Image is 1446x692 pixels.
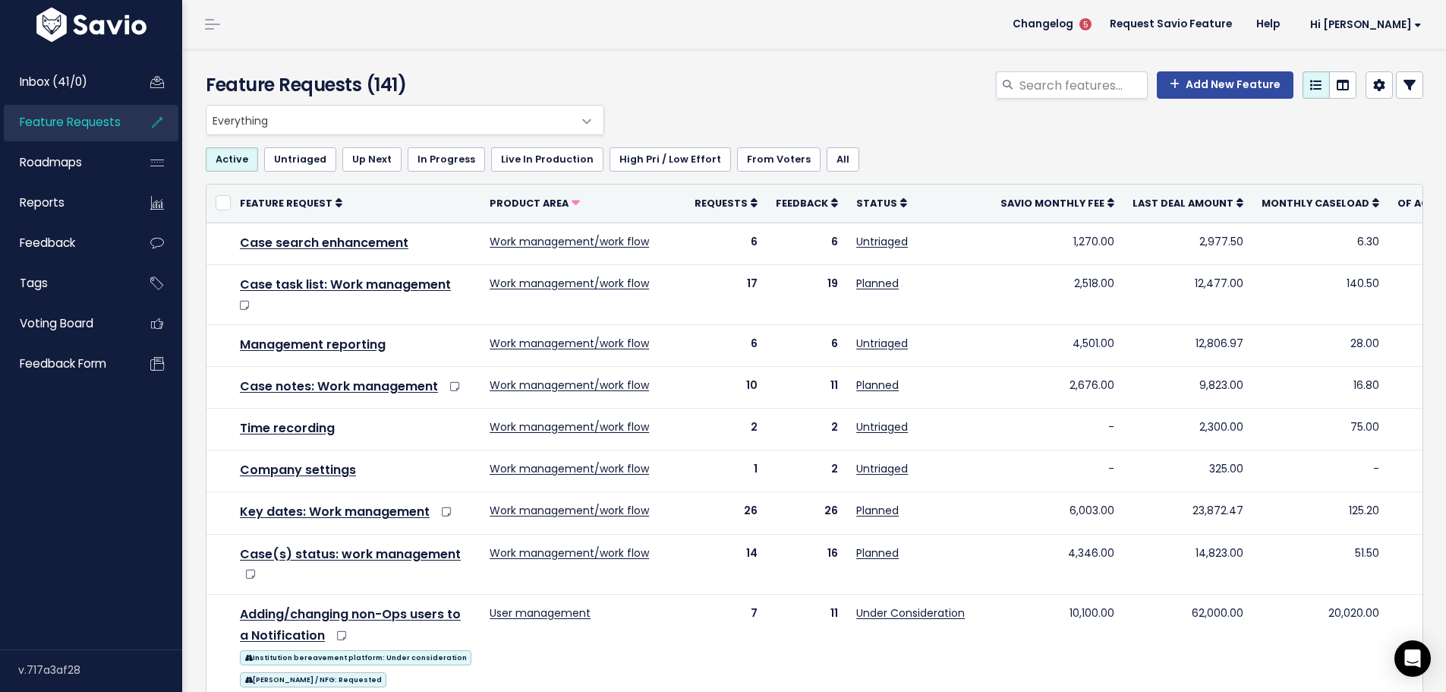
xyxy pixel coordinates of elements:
[240,669,386,688] a: [PERSON_NAME] / NFG: Requested
[20,114,121,130] span: Feature Requests
[1013,19,1073,30] span: Changelog
[490,378,649,393] a: Work management/work flow
[490,419,649,434] a: Work management/work flow
[490,197,569,210] span: Product Area
[4,105,126,140] a: Feature Requests
[1018,71,1148,99] input: Search features...
[1394,640,1431,677] div: Open Intercom Messenger
[4,266,126,301] a: Tags
[856,195,907,210] a: Status
[685,492,767,534] td: 26
[856,605,965,621] a: Under Consideration
[490,545,649,561] a: Work management/work flow
[856,378,899,393] a: Planned
[240,276,451,293] a: Case task list: Work management
[240,503,430,520] a: Key dates: Work management
[1133,195,1243,210] a: Last deal amount
[206,147,1423,172] ul: Filter feature requests
[490,336,649,351] a: Work management/work flow
[490,195,580,210] a: Product Area
[408,147,485,172] a: In Progress
[1252,534,1388,594] td: 51.50
[264,147,336,172] a: Untriaged
[767,409,847,450] td: 2
[490,234,649,249] a: Work management/work flow
[4,306,126,341] a: Voting Board
[1079,18,1092,30] span: 5
[767,264,847,324] td: 19
[20,315,93,331] span: Voting Board
[1252,492,1388,534] td: 125.20
[206,71,597,99] h4: Feature Requests (141)
[20,235,75,251] span: Feedback
[1133,197,1233,210] span: Last deal amount
[827,147,859,172] a: All
[240,378,438,395] a: Case notes: Work management
[991,324,1123,366] td: 4,501.00
[1123,492,1252,534] td: 23,872.47
[1292,13,1434,36] a: Hi [PERSON_NAME]
[1098,13,1244,36] a: Request Savio Feature
[991,450,1123,492] td: -
[240,545,461,563] a: Case(s) status: work management
[1252,223,1388,264] td: 6.30
[856,419,908,434] a: Untriaged
[240,650,471,665] span: Institution bereavement platform: Under consideration
[1252,366,1388,408] td: 16.80
[206,105,604,135] span: Everything
[856,197,897,210] span: Status
[767,223,847,264] td: 6
[18,650,182,690] div: v.717a3af28
[490,276,649,291] a: Work management/work flow
[695,197,748,210] span: Requests
[1000,197,1104,210] span: Savio Monthly Fee
[1123,409,1252,450] td: 2,300.00
[1262,195,1379,210] a: Monthly caseload
[1252,409,1388,450] td: 75.00
[240,647,471,666] a: Institution bereavement platform: Under consideration
[240,195,342,210] a: Feature Request
[342,147,402,172] a: Up Next
[1310,19,1422,30] span: Hi [PERSON_NAME]
[767,324,847,366] td: 6
[856,461,908,476] a: Untriaged
[1252,264,1388,324] td: 140.50
[20,74,87,90] span: Inbox (41/0)
[856,234,908,249] a: Untriaged
[1123,324,1252,366] td: 12,806.97
[685,450,767,492] td: 1
[776,195,838,210] a: Feedback
[4,346,126,381] a: Feedback form
[1244,13,1292,36] a: Help
[991,264,1123,324] td: 2,518.00
[767,450,847,492] td: 2
[856,336,908,351] a: Untriaged
[206,106,573,134] span: Everything
[20,355,106,371] span: Feedback form
[206,147,258,172] a: Active
[490,461,649,476] a: Work management/work flow
[240,605,461,645] a: Adding/changing non-Ops users to a Notification
[1252,324,1388,366] td: 28.00
[490,605,591,621] a: User management
[695,195,758,210] a: Requests
[1000,195,1114,210] a: Savio Monthly Fee
[4,226,126,261] a: Feedback
[1123,264,1252,324] td: 12,477.00
[610,147,731,172] a: High Pri / Low Effort
[491,147,603,172] a: Live In Production
[991,534,1123,594] td: 4,346.00
[685,223,767,264] td: 6
[240,419,335,437] a: Time recording
[856,276,899,291] a: Planned
[1123,366,1252,408] td: 9,823.00
[240,672,386,687] span: [PERSON_NAME] / NFG: Requested
[490,503,649,518] a: Work management/work flow
[737,147,821,172] a: From Voters
[33,8,150,42] img: logo-white.9d6f32f41409.svg
[767,366,847,408] td: 11
[767,492,847,534] td: 26
[240,336,386,353] a: Management reporting
[991,492,1123,534] td: 6,003.00
[1123,223,1252,264] td: 2,977.50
